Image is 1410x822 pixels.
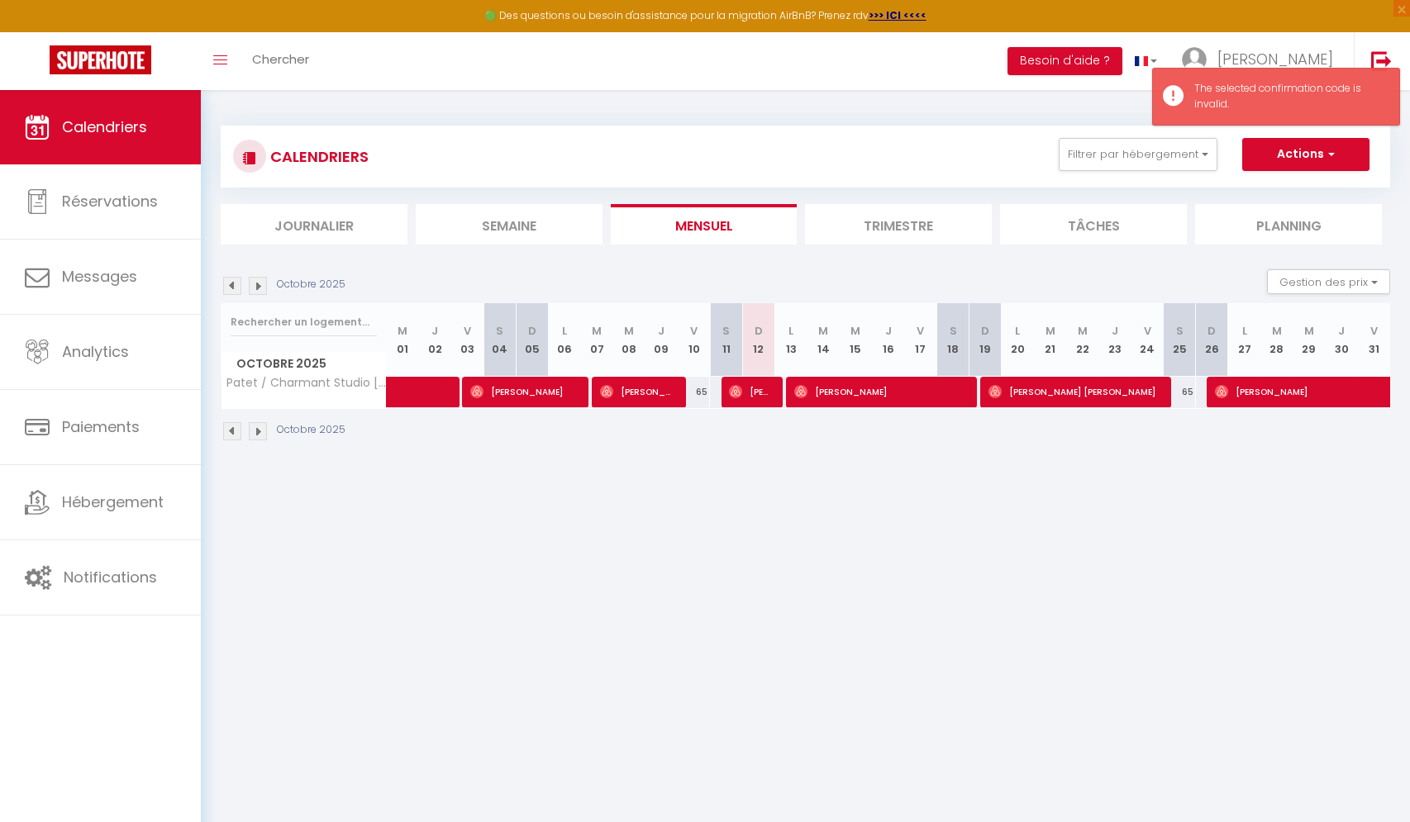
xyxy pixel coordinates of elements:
span: Analytics [62,341,129,362]
th: 24 [1131,303,1163,377]
th: 27 [1228,303,1260,377]
abbr: M [1078,323,1088,339]
abbr: V [1370,323,1378,339]
th: 22 [1066,303,1098,377]
th: 26 [1196,303,1228,377]
span: Réservations [62,191,158,211]
th: 18 [936,303,969,377]
th: 12 [742,303,774,377]
span: [PERSON_NAME] [PERSON_NAME] [988,376,1160,407]
abbr: M [592,323,602,339]
span: Calendriers [62,116,147,137]
a: ... [PERSON_NAME] [1169,32,1354,90]
li: Tâches [1000,204,1187,245]
abbr: J [431,323,438,339]
th: 06 [548,303,580,377]
abbr: L [1242,323,1247,339]
abbr: D [528,323,536,339]
span: Notifications [64,567,157,587]
abbr: L [788,323,793,339]
th: 20 [1002,303,1034,377]
abbr: S [722,323,730,339]
span: [PERSON_NAME] [794,376,966,407]
abbr: V [690,323,698,339]
th: 13 [775,303,807,377]
abbr: M [398,323,407,339]
abbr: D [755,323,763,339]
p: Octobre 2025 [277,422,345,438]
abbr: M [1272,323,1282,339]
div: 65 [1164,377,1196,407]
li: Planning [1195,204,1382,245]
th: 16 [872,303,904,377]
span: Chercher [252,50,309,68]
abbr: V [917,323,924,339]
span: [PERSON_NAME] [470,376,578,407]
h3: CALENDRIERS [266,138,369,175]
abbr: M [850,323,860,339]
img: ... [1182,47,1207,72]
a: Chercher [240,32,322,90]
abbr: M [818,323,828,339]
th: 08 [613,303,645,377]
abbr: J [658,323,665,339]
th: 09 [645,303,678,377]
abbr: L [562,323,567,339]
th: 07 [581,303,613,377]
img: logout [1371,50,1392,71]
abbr: J [1112,323,1118,339]
abbr: J [1338,323,1345,339]
th: 14 [807,303,840,377]
abbr: S [950,323,957,339]
th: 25 [1164,303,1196,377]
th: 10 [678,303,710,377]
abbr: V [464,323,471,339]
button: Filtrer par hébergement [1059,138,1217,171]
button: Besoin d'aide ? [1007,47,1122,75]
abbr: J [885,323,892,339]
abbr: M [1304,323,1314,339]
button: Actions [1242,138,1370,171]
button: Gestion des prix [1267,269,1390,294]
th: 30 [1325,303,1357,377]
abbr: M [1046,323,1055,339]
th: 31 [1358,303,1390,377]
span: Octobre 2025 [222,352,386,376]
th: 29 [1293,303,1325,377]
span: Paiements [62,416,140,437]
span: [PERSON_NAME] [600,376,675,407]
abbr: D [981,323,989,339]
img: Super Booking [50,45,151,74]
span: [PERSON_NAME] [1217,49,1333,69]
th: 03 [451,303,483,377]
th: 17 [904,303,936,377]
li: Mensuel [611,204,798,245]
abbr: S [1176,323,1184,339]
span: Hébergement [62,492,164,512]
li: Journalier [221,204,407,245]
th: 05 [516,303,548,377]
th: 04 [483,303,516,377]
li: Trimestre [805,204,992,245]
th: 23 [1098,303,1131,377]
th: 28 [1260,303,1293,377]
abbr: V [1144,323,1151,339]
span: [PERSON_NAME] [729,376,772,407]
abbr: D [1208,323,1216,339]
th: 02 [419,303,451,377]
th: 19 [969,303,1002,377]
div: The selected confirmation code is invalid. [1194,81,1383,112]
input: Rechercher un logement... [231,307,377,337]
span: Patet / Charmant Studio [GEOGRAPHIC_DATA] 7 [224,377,389,389]
th: 21 [1034,303,1066,377]
abbr: L [1015,323,1020,339]
a: >>> ICI <<<< [869,8,927,22]
div: 65 [678,377,710,407]
li: Semaine [416,204,603,245]
p: Octobre 2025 [277,277,345,292]
abbr: S [496,323,503,339]
th: 11 [710,303,742,377]
th: 15 [840,303,872,377]
th: 01 [387,303,419,377]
